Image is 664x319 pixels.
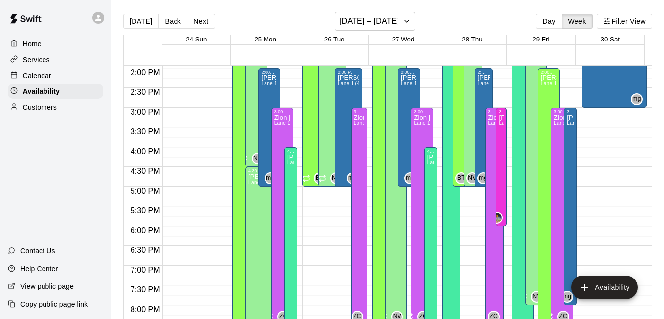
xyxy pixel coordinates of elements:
h6: [DATE] – [DATE] [339,14,399,28]
span: NV [253,154,262,163]
div: Brandon Taylor [314,172,326,184]
a: Customers [8,100,103,115]
div: 2:00 PM – 5:00 PM [478,70,490,75]
button: add [571,276,638,299]
div: matt gonzalez [631,93,643,105]
span: 4:30 PM [128,167,163,175]
button: Filter View [597,14,652,29]
span: mg [266,173,274,183]
a: Calendar [8,68,103,83]
div: 3:00 PM – 8:30 PM [354,109,364,114]
div: 3:00 PM – 6:00 PM [499,109,504,114]
button: 25 Mon [254,36,276,43]
p: Services [23,55,50,65]
button: 27 Wed [392,36,415,43]
p: Home [23,39,42,49]
a: Services [8,52,103,67]
p: Copy public page link [20,299,88,309]
button: 28 Thu [462,36,482,43]
p: View public page [20,281,74,291]
div: 3:00 PM – 8:30 PM [488,109,500,114]
button: 29 Fri [532,36,549,43]
span: NV [468,173,476,183]
div: 3:00 PM – 8:30 PM [554,109,570,114]
div: 3:00 PM – 8:00 PM [567,109,574,114]
div: 3:00 PM – 8:30 PM [274,109,291,114]
span: 7:30 PM [128,285,163,294]
a: Availability [8,84,103,99]
button: Next [187,14,215,29]
div: 1:00 PM – 5:00 PM: Available [464,29,482,187]
span: mg [406,173,414,183]
p: Availability [23,86,60,96]
div: 1:00 PM – 5:00 PM: Available [302,29,330,187]
div: Nathan Volf [252,153,264,164]
div: 2:00 PM – 5:00 PM [338,70,359,75]
div: matt gonzalez [265,172,276,184]
div: 4:00 PM – 9:30 PM [427,149,434,154]
div: 3:00 PM – 6:00 PM: Available [496,108,507,226]
div: 2:00 PM – 5:00 PM: Available [335,68,362,187]
span: 7:00 PM [128,266,163,274]
span: 5:30 PM [128,206,163,215]
div: 3:00 PM – 8:00 PM: Available [564,108,576,305]
div: 2:00 PM – 5:00 PM [261,70,277,75]
span: Lane 1 (40), Lane 2 (40), Lane 3 (40), Lane 4 (65), Lane 5 (65), Lane 6 (65), speed agility/weigh... [354,120,595,126]
img: Mike Morrison III [492,213,502,223]
span: mg [632,94,641,104]
span: Lane 1 (40), Lane 2 (40), Lane 3 (40), Lane 4 (65), Lane 5 (65), Lane 6 (65), speed agility/weigh... [414,120,655,126]
p: Calendar [23,71,51,80]
span: 3:00 PM [128,108,163,116]
span: 3:30 PM [128,127,163,136]
span: NV [532,292,541,302]
div: 2:00 PM – 9:00 PM [541,70,557,75]
p: Customers [23,102,57,112]
span: BT [316,173,324,183]
span: Lane 2 (40) [499,120,526,126]
span: 2:30 PM [128,88,163,96]
button: 24 Sun [186,36,207,43]
div: 2:00 PM – 5:00 PM: Available [475,68,493,187]
button: 26 Tue [324,36,345,43]
div: Nathan Volf [330,172,342,184]
span: 8:00 PM [128,305,163,314]
button: 30 Sat [601,36,620,43]
div: 2:00 PM – 5:00 PM [401,70,417,75]
span: Recurring availability [302,174,310,182]
span: 4:00 PM [128,147,163,156]
div: Brandon Taylor [455,172,467,184]
span: Lane 1 (40), Lane 2 (40), Lane 3 (40), Lane 4 (65), Lane 5 (65), Lane 6 (65), speed agility/weigh... [287,160,528,165]
div: Nathan Volf [531,291,543,303]
button: Back [158,14,187,29]
span: Lane 1 (40), Lane 2 (40), Lane 3 (40), Lane 4 (65), Lane 5 (65), Lane 6 (65), speed agility/weigh... [261,81,502,86]
p: Help Center [20,264,58,274]
span: Recurring availability [318,174,326,182]
div: Mike Morrison III [491,212,503,224]
button: [DATE] – [DATE] [335,12,415,31]
button: [DATE] [123,14,159,29]
div: 1:00 PM – 5:00 PM: Available [318,29,346,187]
span: 6:00 PM [128,226,163,235]
span: Lane 1 (40), Lane 2 (40), Lane 3 (40), Lane 4 (65), Lane 5 (65), Lane 6 (65), speed agility/weigh... [274,120,515,126]
a: Home [8,37,103,51]
span: Lane 1 (40), Lane 2 (40), Lane 3 (40), Lane 4 (65), Lane 5 (65), Lane 6 (65), speed agility/weigh... [248,180,489,185]
span: 6:30 PM [128,246,163,254]
div: 4:30 PM – 8:30 PM [248,168,294,173]
div: 3:00 PM – 8:30 PM [414,109,430,114]
span: BT [457,173,465,183]
span: 5:00 PM [128,187,163,195]
div: 1:00 PM – 4:30 PM: Available [245,29,267,167]
span: NV [332,173,340,183]
div: 2:00 PM – 5:00 PM: Available [398,68,420,187]
div: 4:00 PM – 9:30 PM [287,149,294,154]
div: 1:00 PM – 5:00 PM: Available [453,29,471,187]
